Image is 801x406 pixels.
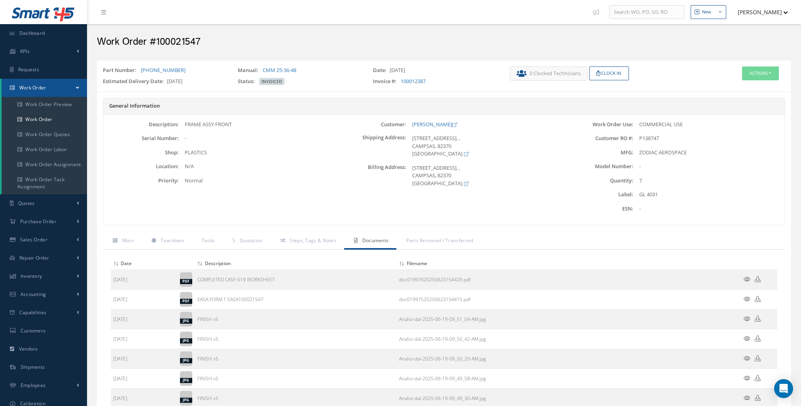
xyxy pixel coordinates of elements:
label: Status: [238,78,258,85]
div: pdf [180,279,192,284]
label: Manual: [238,66,261,74]
label: Shop: [103,150,179,156]
td: EASA FORM 1 EASA100021547 [195,290,397,309]
div: ZODIAC AEROSPACE [633,149,785,157]
span: Sales Order [20,236,47,243]
a: Download [399,296,471,303]
a: [PHONE_NUMBER] [141,66,186,74]
a: Documents [344,233,396,250]
td: [DATE] [111,290,178,309]
a: Download [755,395,761,402]
div: jpg [180,358,192,363]
td: FINISH x5 [195,309,397,329]
a: Download [399,375,486,382]
span: Inventory [21,273,42,279]
label: Model Number: [558,163,633,169]
span: Employees [21,382,46,389]
label: Estimated Delivery Date: [103,78,167,85]
label: Part Number: [103,66,140,74]
a: Work Order Assignment [2,157,87,172]
a: Main [103,233,142,250]
a: [PERSON_NAME] [412,121,457,128]
label: Work Order Use: [558,121,633,127]
div: New [702,9,711,15]
label: Priority: [103,178,179,184]
div: 7 [633,177,785,185]
div: [STREET_ADDRESS], , CAMPSAS, 82370 [GEOGRAPHIC_DATA] [406,135,558,158]
a: Tasks [192,233,223,250]
label: Label: [558,192,633,197]
td: FINISH x5 [195,329,397,349]
a: Work Order Task Assignment [2,172,87,194]
span: INVOICED [259,78,284,85]
div: jpg [180,398,192,403]
a: Teardown [142,233,192,250]
span: P138747 [639,135,659,142]
a: Preview [744,355,750,362]
span: Vendors [19,345,38,352]
div: pdf [180,299,192,304]
th: Filename [397,258,730,270]
a: Download [399,316,486,323]
label: Shipping Address: [330,135,406,158]
label: Serial Number: [103,135,179,141]
div: COMMERCIAL USE [633,121,785,129]
label: MFG: [558,150,633,156]
a: Download [755,276,761,283]
span: Dashboard [19,30,45,36]
div: [DATE] [367,66,502,78]
div: PLASTICS [179,149,330,157]
span: KPIs [20,48,30,55]
button: Clock In [589,66,629,80]
a: Preview [744,296,750,303]
div: GL 4031 [633,191,785,199]
h2: Work Order #100021547 [97,36,791,48]
a: Work Order [2,79,87,97]
div: Open Intercom Messenger [774,379,793,398]
span: Work Order [19,84,46,91]
div: - [633,163,785,171]
td: [DATE] [111,349,178,369]
span: Shipments [21,364,45,370]
a: CMM 25-36-48 [263,66,296,74]
a: Quotation [223,233,270,250]
a: Preview [744,336,750,342]
a: Parts Removed / Transferred [396,233,481,250]
td: [DATE] [111,369,178,389]
input: Search WO, PO, SO, RO [610,5,684,19]
button: 0 Clocked Technicians [510,66,587,81]
label: Date: [373,66,390,74]
label: Invoice #: [373,78,400,85]
a: Preview [744,395,750,402]
span: Repair Order [19,254,49,261]
span: Teardown [161,237,184,244]
a: Work Order Preview [2,97,87,112]
a: Steps, Tags & Notes [271,233,344,250]
a: Preview [744,316,750,323]
button: [PERSON_NAME] [730,4,788,20]
td: COMPLETED CASF-019 WORKSHEET [195,270,397,290]
button: New [691,5,726,19]
a: Download [399,355,486,362]
div: N/A [179,163,330,171]
div: [DATE] [97,78,232,89]
span: Quotation [240,237,263,244]
label: Billing Address: [330,164,406,188]
a: Download [755,316,761,323]
span: Parts Removed / Transferred [406,237,473,244]
span: Capabilities [19,309,47,316]
label: Quantity: [558,178,633,184]
td: [DATE] [111,329,178,349]
a: Preview [744,375,750,382]
a: Preview [744,276,750,283]
label: Customer: [330,121,406,127]
a: Work Order Quotes [2,127,87,142]
span: Tasks [202,237,215,244]
a: Download [399,336,486,342]
a: Work Order [2,112,87,127]
a: Download [755,296,761,303]
span: Documents [362,237,389,244]
div: jpg [180,338,192,343]
div: FRAME ASSY FRONT [179,121,330,129]
span: Requests [18,66,39,73]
